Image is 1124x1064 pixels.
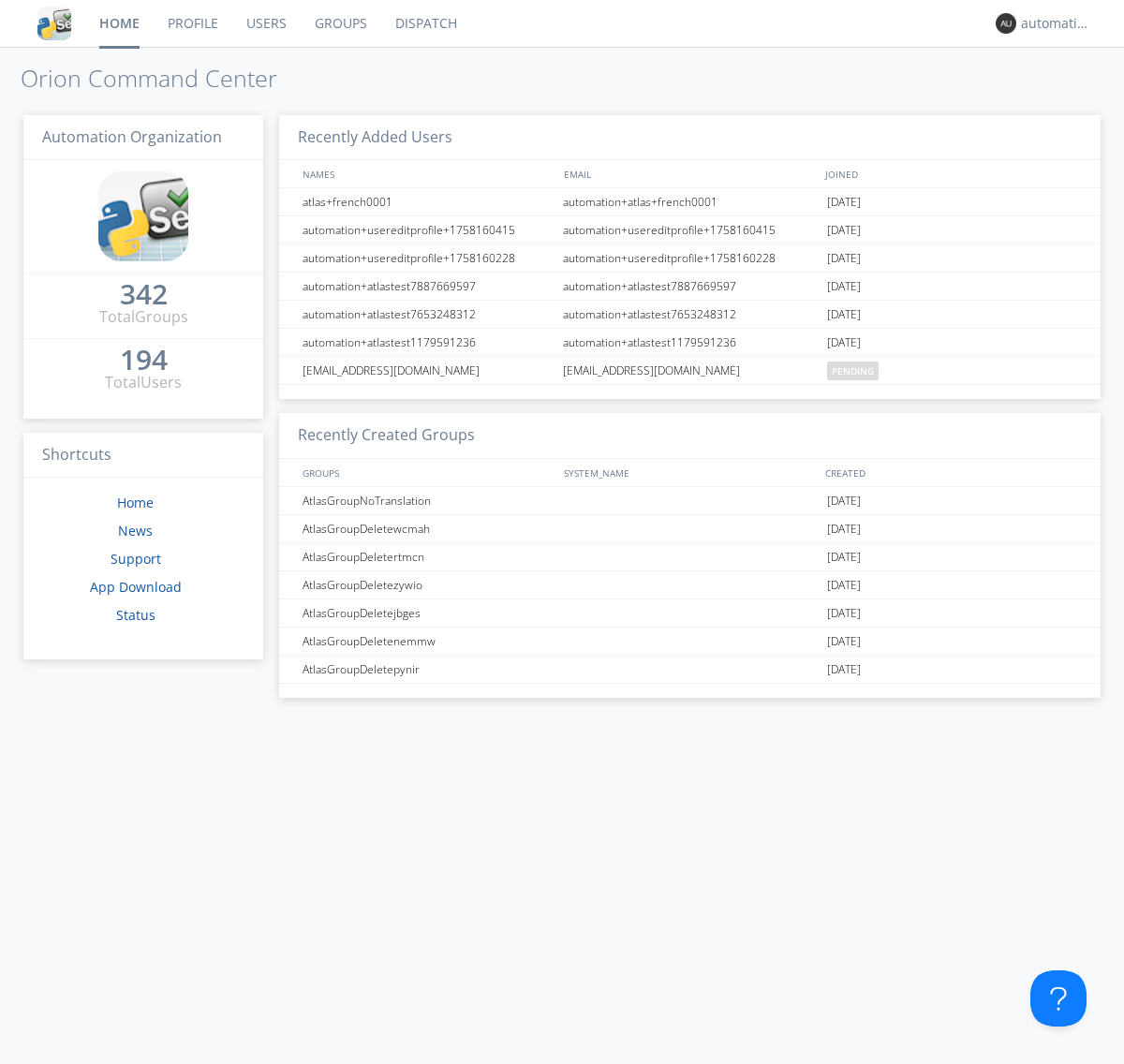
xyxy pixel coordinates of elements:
div: automation+usereditprofile+1758160415 [298,216,557,244]
div: AtlasGroupDeletepynir [298,656,557,683]
a: AtlasGroupDeletenemmw[DATE] [279,628,1101,656]
span: [DATE] [827,656,861,684]
span: [DATE] [827,244,861,273]
div: [EMAIL_ADDRESS][DOMAIN_NAME] [558,357,822,384]
div: automation+atlastest7887669597 [558,273,822,300]
div: EMAIL [559,160,821,187]
div: atlas+french0001 [298,188,557,215]
span: [DATE] [827,301,861,329]
a: AtlasGroupDeletepynir[DATE] [279,656,1101,684]
div: automation+atlastest1179591236 [558,329,822,356]
div: automation+atlas0022 [1021,14,1091,33]
div: Total Users [105,372,182,393]
img: cddb5a64eb264b2086981ab96f4c1ba7 [98,171,188,261]
a: AtlasGroupDeletewcmah[DATE] [279,515,1101,543]
div: AtlasGroupDeletezywio [298,571,557,598]
span: [DATE] [827,515,861,543]
div: CREATED [821,459,1083,486]
span: [DATE] [827,543,861,571]
h3: Recently Created Groups [279,413,1101,459]
a: AtlasGroupDeletertmcn[DATE] [279,543,1101,571]
span: [DATE] [827,273,861,301]
div: AtlasGroupDeletertmcn [298,543,557,570]
span: [DATE] [827,571,861,599]
div: NAMES [298,160,555,187]
div: SYSTEM_NAME [559,459,821,486]
img: 373638.png [996,13,1016,34]
span: [DATE] [827,216,861,244]
span: [DATE] [827,188,861,216]
div: automation+atlastest7887669597 [298,273,557,300]
a: [EMAIL_ADDRESS][DOMAIN_NAME][EMAIL_ADDRESS][DOMAIN_NAME]pending [279,357,1101,385]
a: automation+atlastest7653248312automation+atlastest7653248312[DATE] [279,301,1101,329]
div: GROUPS [298,459,555,486]
a: AtlasGroupDeletezywio[DATE] [279,571,1101,599]
a: News [118,522,153,539]
div: automation+atlastest7653248312 [298,301,557,328]
span: [DATE] [827,487,861,515]
a: 194 [120,350,168,372]
a: AtlasGroupDeletejbges[DATE] [279,599,1101,628]
h3: Shortcuts [23,433,263,479]
img: cddb5a64eb264b2086981ab96f4c1ba7 [37,7,71,40]
span: Automation Organization [42,126,222,147]
span: [DATE] [827,329,861,357]
div: automation+atlastest1179591236 [298,329,557,356]
div: Total Groups [99,306,188,328]
div: automation+atlastest7653248312 [558,301,822,328]
div: AtlasGroupDeletewcmah [298,515,557,542]
a: Support [111,550,161,568]
a: automation+atlastest1179591236automation+atlastest1179591236[DATE] [279,329,1101,357]
div: automation+usereditprofile+1758160415 [558,216,822,244]
div: 342 [120,285,168,303]
a: Status [116,606,155,624]
a: App Download [90,578,182,596]
div: AtlasGroupDeletejbges [298,599,557,627]
span: [DATE] [827,628,861,656]
a: Home [117,494,154,511]
div: [EMAIL_ADDRESS][DOMAIN_NAME] [298,357,557,384]
div: AtlasGroupNoTranslation [298,487,557,514]
a: 342 [120,285,168,306]
div: AtlasGroupDeletenemmw [298,628,557,655]
a: AtlasGroupNoTranslation[DATE] [279,487,1101,515]
iframe: Toggle Customer Support [1030,970,1087,1027]
a: automation+usereditprofile+1758160228automation+usereditprofile+1758160228[DATE] [279,244,1101,273]
div: automation+usereditprofile+1758160228 [298,244,557,272]
div: JOINED [821,160,1083,187]
a: automation+atlastest7887669597automation+atlastest7887669597[DATE] [279,273,1101,301]
span: [DATE] [827,599,861,628]
div: automation+usereditprofile+1758160228 [558,244,822,272]
h3: Recently Added Users [279,115,1101,161]
span: pending [827,362,879,380]
a: atlas+french0001automation+atlas+french0001[DATE] [279,188,1101,216]
div: automation+atlas+french0001 [558,188,822,215]
a: automation+usereditprofile+1758160415automation+usereditprofile+1758160415[DATE] [279,216,1101,244]
div: 194 [120,350,168,369]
